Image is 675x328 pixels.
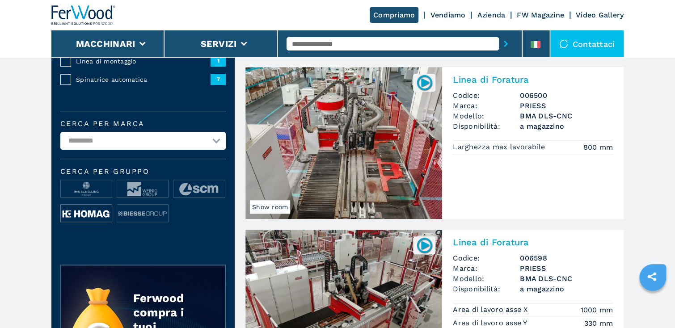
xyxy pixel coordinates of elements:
h3: BMA DLS-CNC [520,111,613,121]
a: Compriamo [370,7,418,23]
a: Linea di Foratura PRIESS BMA DLS-CNCShow room006500Linea di ForaturaCodice:006500Marca:PRIESSMode... [245,67,624,219]
span: 7 [211,74,226,84]
h3: PRIESS [520,101,613,111]
em: 1000 mm [580,305,613,315]
span: Show room [250,200,290,214]
span: a magazzino [520,284,613,294]
img: Contattaci [559,39,568,48]
span: Disponibilità: [453,284,520,294]
h3: BMA DLS-CNC [520,273,613,284]
span: Codice: [453,90,520,101]
span: Spinatrice automatica [76,75,211,84]
img: Ferwood [51,5,116,25]
button: Servizi [200,38,236,49]
h2: Linea di Foratura [453,237,613,248]
span: 1 [211,55,226,66]
img: image [61,205,112,223]
span: Linea di montaggio [76,57,211,66]
span: Codice: [453,253,520,263]
p: Area di lavoro asse X [453,305,531,315]
a: sharethis [641,265,663,288]
a: Azienda [477,11,505,19]
div: Contattaci [550,30,624,57]
p: Larghezza max lavorabile [453,142,547,152]
a: FW Magazine [517,11,564,19]
p: Area di lavoro asse Y [453,318,530,328]
h2: Linea di Foratura [453,74,613,85]
span: Cerca per Gruppo [60,168,226,175]
img: 006500 [416,74,433,91]
a: Video Gallery [576,11,624,19]
span: Marca: [453,101,520,111]
span: Modello: [453,111,520,121]
iframe: Chat [637,288,668,321]
img: 006598 [416,236,433,254]
span: Modello: [453,273,520,284]
h3: 006500 [520,90,613,101]
img: image [117,180,168,198]
em: 800 mm [583,142,613,152]
h3: PRIESS [520,263,613,273]
img: image [117,205,168,223]
button: submit-button [499,34,513,54]
span: Disponibilità: [453,121,520,131]
h3: 006598 [520,253,613,263]
img: image [173,180,224,198]
a: Vendiamo [430,11,465,19]
img: image [61,180,112,198]
button: Macchinari [76,38,135,49]
span: Marca: [453,263,520,273]
span: a magazzino [520,121,613,131]
img: Linea di Foratura PRIESS BMA DLS-CNC [245,67,442,219]
label: Cerca per marca [60,120,226,127]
